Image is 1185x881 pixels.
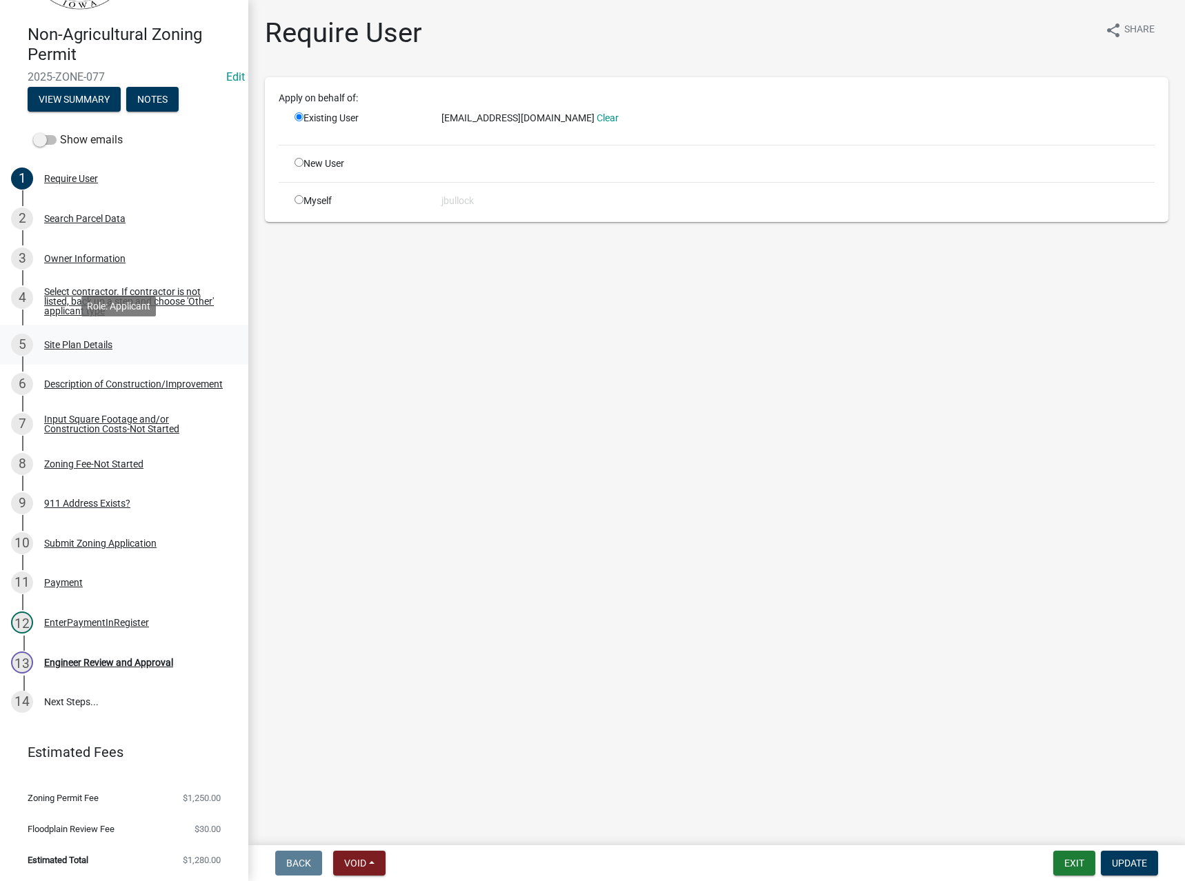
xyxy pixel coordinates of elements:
div: 2 [11,207,33,230]
span: Void [344,858,366,869]
div: Require User [44,174,98,183]
wm-modal-confirm: Edit Application Number [226,70,245,83]
div: 5 [11,334,33,356]
button: shareShare [1094,17,1166,43]
div: 1 [11,168,33,190]
div: 12 [11,611,33,634]
div: EnterPaymentInRegister [44,618,149,627]
div: Description of Construction/Improvement [44,379,223,389]
wm-modal-confirm: Notes [126,94,179,105]
div: 14 [11,691,33,713]
button: Notes [126,87,179,112]
div: Apply on behalf of: [268,91,1165,105]
span: Update [1112,858,1147,869]
div: Engineer Review and Approval [44,658,173,667]
div: Select contractor. If contractor is not listed, back up a step and choose 'Other' applicant type [44,287,226,316]
div: New User [284,156,431,171]
span: Back [286,858,311,869]
span: $1,250.00 [183,793,221,802]
span: 2025-ZONE-077 [28,70,221,83]
div: Existing User [284,111,431,134]
div: 6 [11,373,33,395]
span: Floodplain Review Fee [28,824,114,833]
a: Estimated Fees [11,738,226,766]
button: Void [333,851,386,875]
i: share [1105,22,1122,39]
a: Edit [226,70,245,83]
div: Search Parcel Data [44,214,126,223]
span: Share [1124,22,1155,39]
a: Clear [597,112,619,123]
div: Input Square Footage and/or Construction Costs-Not Started [44,414,226,434]
label: Show emails [33,132,123,148]
span: $1,280.00 [183,855,221,864]
span: Estimated Total [28,855,88,864]
wm-modal-confirm: Summary [28,94,121,105]
button: View Summary [28,87,121,112]
div: 911 Address Exists? [44,498,130,508]
div: Zoning Fee-Not Started [44,459,143,469]
button: Exit [1053,851,1095,875]
div: 3 [11,247,33,270]
div: 13 [11,651,33,674]
h4: Non-Agricultural Zoning Permit [28,25,237,65]
div: Role: Applicant [81,296,156,316]
h1: Require User [265,17,422,50]
div: 8 [11,453,33,475]
div: 9 [11,492,33,514]
div: 10 [11,532,33,554]
span: $30.00 [195,824,221,833]
span: Zoning Permit Fee [28,793,99,802]
button: Back [275,851,322,875]
div: Owner Information [44,254,126,263]
div: 11 [11,571,33,594]
span: [EMAIL_ADDRESS][DOMAIN_NAME] [441,112,595,123]
div: 4 [11,287,33,309]
div: Payment [44,578,83,587]
div: Site Plan Details [44,340,112,350]
button: Update [1101,851,1158,875]
div: Submit Zoning Application [44,538,157,548]
div: Myself [284,194,431,208]
div: 7 [11,413,33,435]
